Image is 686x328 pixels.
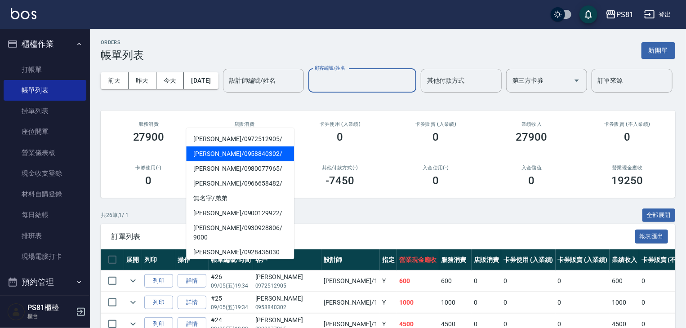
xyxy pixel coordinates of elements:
h2: 卡券使用(-) [111,165,186,171]
h3: 19250 [612,174,643,187]
h3: -7450 [326,174,355,187]
a: 排班表 [4,226,86,246]
h3: 27900 [133,131,165,143]
h3: 帳單列表 [101,49,144,62]
th: 客戶 [253,249,321,270]
td: 0 [556,270,610,292]
td: 0 [501,270,556,292]
span: [PERSON_NAME] / 0966658482 / [186,176,294,191]
a: 詳情 [178,296,206,310]
span: [PERSON_NAME] / 0928436030 [186,245,294,260]
td: 600 [439,270,472,292]
button: 登出 [641,6,675,23]
button: 新開單 [641,42,675,59]
a: 營業儀表板 [4,142,86,163]
h2: 業績收入 [494,121,569,127]
button: 昨天 [129,72,156,89]
button: 今天 [156,72,184,89]
a: 新開單 [641,46,675,54]
span: [PERSON_NAME] / 0930928806 / 9000 [186,221,294,245]
p: 09/05 (五) 19:34 [211,282,251,290]
span: [PERSON_NAME] / 0980077965 / [186,161,294,176]
h2: 入金儲值 [494,165,569,171]
h2: 營業現金應收 [590,165,664,171]
th: 卡券使用 (入業績) [501,249,556,270]
a: 材料自購登錄 [4,184,86,204]
h3: 0 [433,131,439,143]
button: 報表及分析 [4,294,86,317]
h3: 0 [433,174,439,187]
th: 營業現金應收 [397,249,439,270]
td: 600 [610,270,639,292]
th: 服務消費 [439,249,472,270]
button: 全部展開 [642,208,676,222]
button: [DATE] [184,72,218,89]
td: Y [380,270,397,292]
h2: 入金使用(-) [399,165,473,171]
h3: 服務消費 [111,121,186,127]
td: 0 [501,292,556,313]
th: 操作 [175,249,209,270]
button: 列印 [144,296,173,310]
button: save [579,5,597,23]
a: 打帳單 [4,59,86,80]
div: [PERSON_NAME] [255,272,319,282]
p: 09/05 (五) 19:34 [211,303,251,311]
span: [PERSON_NAME] / 0958840302 / [186,146,294,161]
button: 櫃檯作業 [4,32,86,56]
a: 報表匯出 [635,232,668,240]
h2: 店販消費 [207,121,281,127]
h3: 27900 [516,131,548,143]
div: [PERSON_NAME] [255,315,319,325]
label: 顧客編號/姓名 [315,65,345,71]
a: 現場電腦打卡 [4,246,86,267]
h3: 0 [146,174,152,187]
td: #25 [209,292,253,313]
a: 詳情 [178,274,206,288]
button: PS81 [602,5,637,24]
a: 每日結帳 [4,204,86,225]
td: #26 [209,270,253,292]
button: expand row [126,296,140,309]
p: 櫃台 [27,312,73,320]
h2: 卡券販賣 (不入業績) [590,121,664,127]
td: Y [380,292,397,313]
th: 業績收入 [610,249,639,270]
h5: PS81櫃檯 [27,303,73,312]
p: 共 26 筆, 1 / 1 [101,211,129,219]
td: 600 [397,270,439,292]
div: PS81 [616,9,633,20]
h2: 其他付款方式(-) [303,165,377,171]
td: 0 [472,270,501,292]
h2: ORDERS [101,40,144,45]
a: 現金收支登錄 [4,163,86,184]
th: 列印 [142,249,175,270]
h2: 卡券販賣 (入業績) [399,121,473,127]
td: [PERSON_NAME] /1 [321,292,380,313]
img: Person [7,303,25,321]
button: Open [570,73,584,88]
td: 0 [556,292,610,313]
span: [PERSON_NAME] / 0972512905 / [186,132,294,146]
th: 展開 [124,249,142,270]
td: 1000 [610,292,639,313]
button: expand row [126,274,140,288]
span: 訂單列表 [111,232,635,241]
img: Logo [11,8,36,19]
button: 預約管理 [4,270,86,294]
p: 0958840302 [255,303,319,311]
th: 指定 [380,249,397,270]
div: [PERSON_NAME] [255,294,319,303]
td: 1000 [397,292,439,313]
p: 0972512905 [255,282,319,290]
span: [PERSON_NAME] / 0900129922 / [186,206,294,221]
button: 列印 [144,274,173,288]
h2: 卡券使用 (入業績) [303,121,377,127]
th: 帳單編號/時間 [209,249,253,270]
a: 帳單列表 [4,80,86,101]
a: 座位開單 [4,121,86,142]
span: 無名字 / 弟弟 [186,191,294,206]
h3: 0 [529,174,535,187]
td: [PERSON_NAME] /1 [321,270,380,292]
button: 前天 [101,72,129,89]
